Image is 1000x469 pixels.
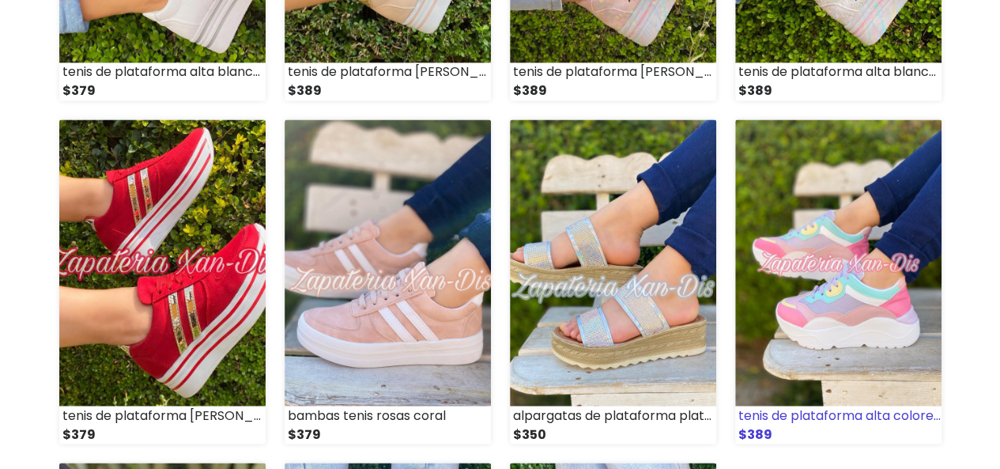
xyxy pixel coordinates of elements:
div: tenis de plataforma [PERSON_NAME] nude [285,62,491,81]
div: tenis de plataforma alta colores [PERSON_NAME] [735,406,942,425]
div: $379 [59,81,266,100]
div: bambas tenis rosas coral [285,406,491,425]
div: $350 [510,425,716,444]
img: small_1668620317432.jpg [59,119,266,406]
img: small_1668620250782.jpg [735,119,942,406]
div: alpargatas de plataforma plateadas tornasol [510,406,716,425]
div: tenis de plataforma [PERSON_NAME] gamuza rayas oro [59,406,266,425]
a: tenis de plataforma [PERSON_NAME] gamuza rayas oro $379 [59,119,266,444]
div: tenis de plataforma alta blancos pintura kitty pastel [735,62,942,81]
div: $389 [510,81,716,100]
div: tenis de plataforma [PERSON_NAME] kitty [510,62,716,81]
div: $379 [59,425,266,444]
div: $379 [285,425,491,444]
a: tenis de plataforma alta colores [PERSON_NAME] $389 [735,119,942,444]
a: alpargatas de plataforma plateadas tornasol $350 [510,119,716,444]
div: tenis de plataforma alta blancos puntos [59,62,266,81]
a: bambas tenis rosas coral $379 [285,119,491,444]
div: $389 [285,81,491,100]
img: small_1668620262605.jpg [285,119,491,406]
div: $389 [735,81,942,100]
div: $389 [735,425,942,444]
img: small_1668620255770.jpg [510,119,716,406]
